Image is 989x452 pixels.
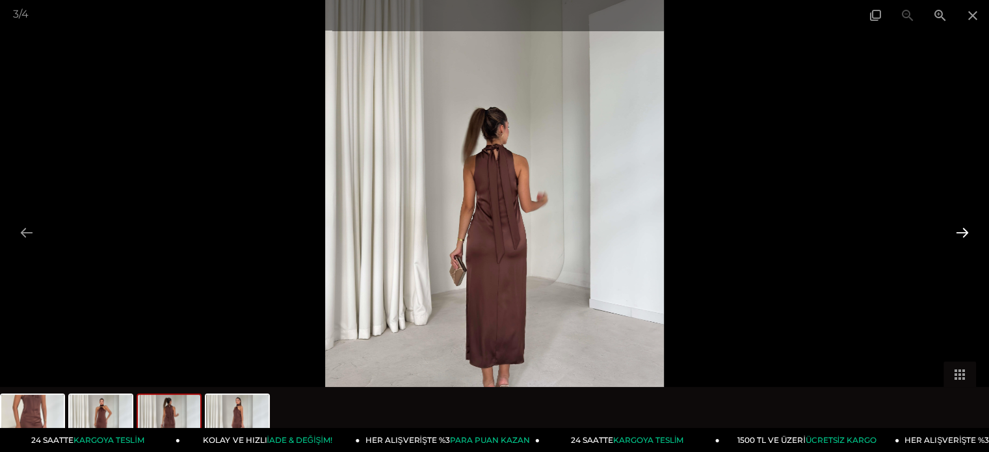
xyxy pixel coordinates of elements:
[13,8,19,20] span: 3
[720,428,900,452] a: 1500 TL VE ÜZERİÜCRETSİZ KARGO
[180,428,360,452] a: KOLAY VE HIZLIİADE & DEĞİŞİM!
[1,428,181,452] a: 24 SAATTEKARGOYA TESLİM
[70,395,132,444] img: kenli-elbise-26k089-98134-.jpg
[138,395,200,444] img: kenli-elbise-26k089-ac-427.jpg
[613,435,683,445] span: KARGOYA TESLİM
[806,435,877,445] span: ÜCRETSİZ KARGO
[540,428,720,452] a: 24 SAATTEKARGOYA TESLİM
[73,435,144,445] span: KARGOYA TESLİM
[360,428,540,452] a: HER ALIŞVERİŞTE %3PARA PUAN KAZAN
[943,362,976,387] button: Toggle thumbnails
[206,395,269,444] img: kenli-elbise-26k089-8b944-.jpg
[450,435,530,445] span: PARA PUAN KAZAN
[267,435,332,445] span: İADE & DEĞİŞİM!
[21,8,29,20] span: 4
[1,395,64,444] img: kenli-elbise-26k089-05cb-4.jpg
